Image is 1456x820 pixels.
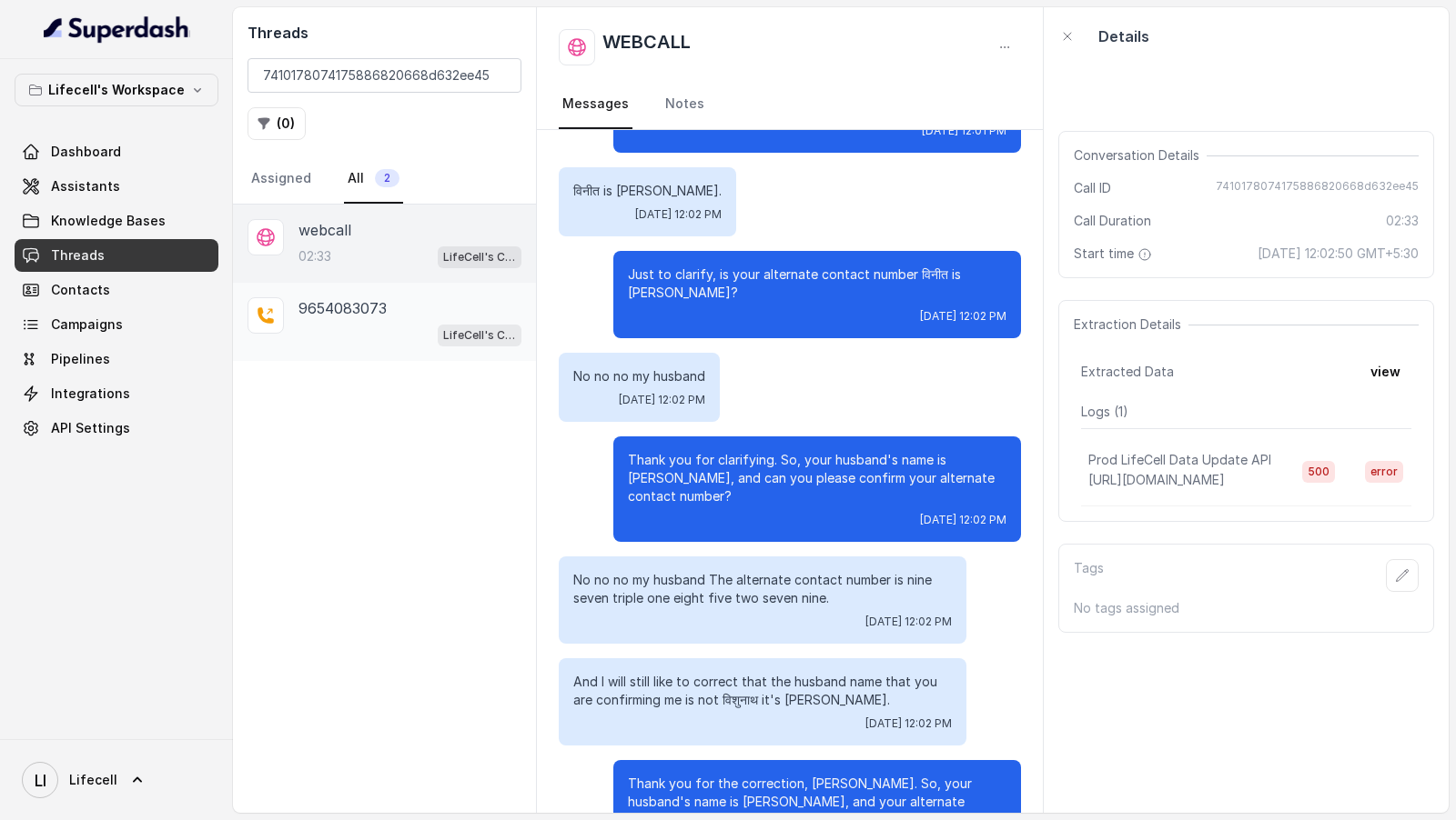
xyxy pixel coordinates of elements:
span: Assistants [51,177,120,195]
nav: Tabs [559,80,1021,129]
p: 9654083073 [298,297,387,319]
p: And I will still like to correct that the husband name that you are confirming me is not विशुनाथ ... [573,673,952,709]
span: Contacts [51,281,110,299]
a: Lifecell [15,755,218,805]
span: [DATE] 12:02 PM [865,716,952,731]
p: LifeCell's Call Assistant [443,326,516,345]
p: No no no my husband The alternate contact number is nine seven triple one eight five two seven nine. [573,571,952,607]
span: error [1365,461,1403,483]
span: Call ID [1074,179,1111,197]
p: विनीत is [PERSON_NAME]. [573,182,722,200]
span: Conversation Details [1074,146,1207,165]
span: [DATE] 12:02 PM [865,615,952,629]
p: LifeCell's Call Assistant [443,248,516,266]
h2: WEBCALL [602,29,691,65]
p: No no no my husband [573,367,705,385]
button: view [1360,355,1411,388]
a: Notes [662,80,708,129]
span: Lifecell [69,771,117,789]
span: Dashboard [51,143,121,161]
p: Just to clarify, is your alternate contact number विनीत is [PERSON_NAME]? [628,265,1006,302]
a: Knowledge Bases [15,205,218,237]
a: Integrations [15,377,218,410]
span: Campaigns [51,315,123,334]
button: Lifecell's Workspace [15,74,218,106]
p: Prod LifeCell Data Update API [1088,451,1271,469]
a: Contacts [15,274,218,306]
a: All2 [344,155,403,204]
a: Messages [559,80,632,129]
p: Thank you for clarifying. So, your husband's name is [PERSON_NAME], and can you please confirm yo... [628,451,1006,505]
a: Threads [15,239,218,272]
span: [DATE] 12:01 PM [922,124,1006,138]
p: webcall [298,219,351,241]
a: Campaigns [15,308,218,341]
span: [DATE] 12:02 PM [920,513,1006,527]
span: Extracted Data [1081,363,1174,381]
button: (0) [248,107,306,140]
p: Lifecell's Workspace [48,79,185,101]
span: [DATE] 12:02:50 GMT+5:30 [1258,245,1419,263]
span: 02:33 [1386,212,1419,230]
span: Integrations [51,385,130,403]
span: Knowledge Bases [51,212,166,230]
p: Tags [1074,559,1104,592]
span: Call Duration [1074,212,1151,230]
span: 500 [1302,461,1335,483]
p: No tags assigned [1074,599,1419,617]
span: 7410178074175886820668d632ee45 [1216,179,1419,197]
span: 2 [375,169,399,187]
span: [DATE] 12:02 PM [619,393,705,407]
span: Start time [1074,245,1156,263]
span: Extraction Details [1074,315,1188,334]
span: Threads [51,246,105,265]
text: LI [35,771,46,790]
p: 02:33 [298,247,331,265]
a: Assigned [248,155,315,204]
span: Pipelines [51,350,110,368]
a: Assistants [15,170,218,203]
span: API Settings [51,419,130,437]
span: [DATE] 12:02 PM [635,207,722,222]
a: Pipelines [15,343,218,375]
a: Dashboard [15,135,218,168]
p: Logs ( 1 ) [1081,403,1411,421]
img: light.svg [44,15,190,44]
nav: Tabs [248,155,521,204]
span: [URL][DOMAIN_NAME] [1088,472,1225,487]
a: API Settings [15,412,218,445]
h2: Threads [248,22,521,44]
span: [DATE] 12:02 PM [920,309,1006,324]
input: Search by Call ID or Phone Number [248,58,521,93]
p: Details [1098,25,1149,47]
